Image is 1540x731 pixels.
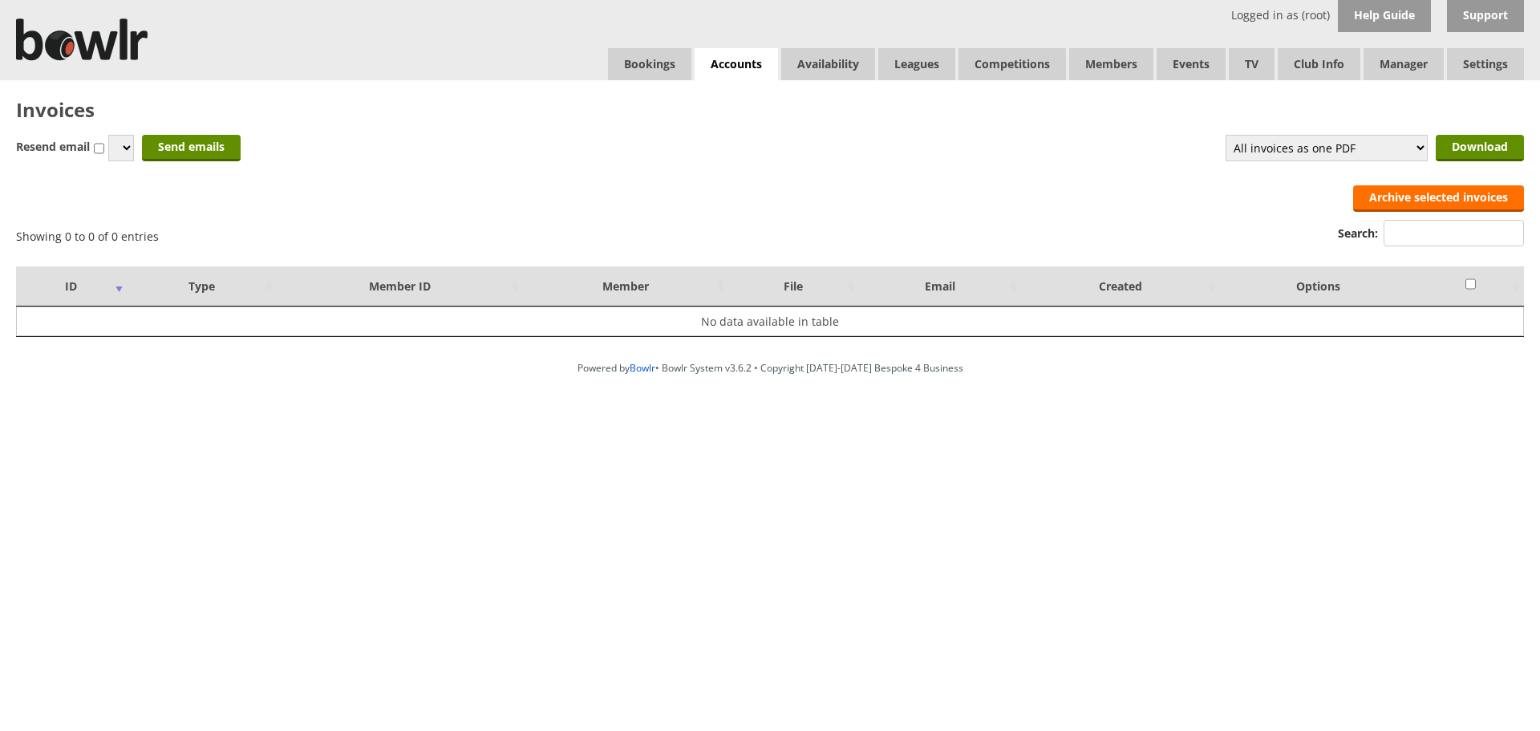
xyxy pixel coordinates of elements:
[16,307,1524,336] td: No data available in table
[608,48,691,80] a: Bookings
[1384,220,1524,246] input: Search:
[16,220,159,244] div: Showing 0 to 0 of 0 entries
[1069,48,1153,80] span: Members
[1447,48,1524,80] span: Settings
[728,266,860,307] th: File: activate to sort column ascending
[878,48,955,80] a: Leagues
[1021,266,1219,307] th: Created: activate to sort column ascending
[523,266,728,307] th: Member: activate to sort column ascending
[16,96,1524,123] h1: Invoices
[1436,135,1524,161] input: Download
[1417,266,1524,307] th: : activate to sort column ascending
[127,266,277,307] th: Type: activate to sort column ascending
[16,266,127,307] th: ID: activate to sort column ascending
[1157,48,1226,80] a: Events
[859,266,1021,307] th: Email: activate to sort column ascending
[1364,48,1444,80] span: Manager
[1353,185,1524,212] a: Archive selected invoices
[16,139,90,154] label: Resend email
[630,361,655,375] a: Bowlr
[277,266,523,307] th: Member ID: activate to sort column ascending
[142,135,241,161] input: Send emails
[1229,48,1275,80] span: TV
[695,48,778,81] span: Accounts
[958,48,1066,80] a: Competitions
[781,48,875,80] a: Availability
[1278,48,1360,80] a: Club Info
[1338,225,1524,241] label: Search:
[1219,266,1417,307] th: Options
[577,361,963,375] span: Powered by • Bowlr System v3.6.2 • Copyright [DATE]-[DATE] Bespoke 4 Business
